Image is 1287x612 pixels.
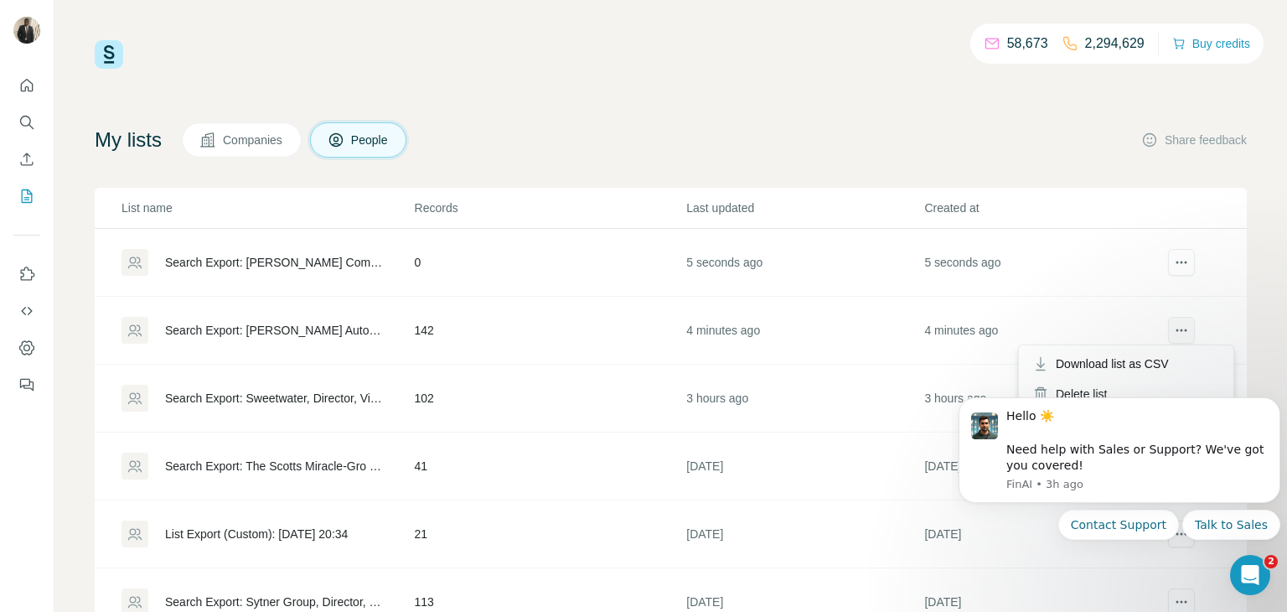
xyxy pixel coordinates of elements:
[13,370,40,400] button: Feedback
[165,526,348,542] div: List Export (Custom): [DATE] 20:34
[223,132,284,148] span: Companies
[95,127,162,153] h4: My lists
[414,365,686,433] td: 102
[13,70,40,101] button: Quick start
[13,259,40,289] button: Use Surfe on LinkedIn
[13,17,40,44] img: Avatar
[685,500,923,568] td: [DATE]
[1056,355,1169,372] span: Download list as CSV
[1230,555,1270,595] iframe: Intercom live chat
[1085,34,1145,54] p: 2,294,629
[685,365,923,433] td: 3 hours ago
[1264,555,1278,568] span: 2
[1007,34,1048,54] p: 58,673
[685,297,923,365] td: 4 minutes ago
[13,296,40,326] button: Use Surfe API
[95,40,123,69] img: Surfe Logo
[121,200,413,216] p: List name
[923,297,1161,365] td: 4 minutes ago
[165,594,386,610] div: Search Export: Sytner Group, Director, Vice President, CXO, Strategic - [DATE] 19:38
[414,229,686,297] td: 0
[13,181,40,211] button: My lists
[165,254,386,271] div: Search Export: [PERSON_NAME] Company (MHC Kenworth), Director, Vice President, CXO, Experienced M...
[414,500,686,568] td: 21
[685,229,923,297] td: 5 seconds ago
[924,200,1160,216] p: Created at
[165,458,386,475] div: Search Export: The Scotts Miracle-Gro Company, Information Technology, Engineering, Marketing, Cu...
[414,433,686,500] td: 41
[13,333,40,363] button: Dashboard
[1172,32,1250,55] button: Buy credits
[923,365,1161,433] td: 3 hours ago
[685,433,923,500] td: [DATE]
[923,433,1161,500] td: [DATE]
[1168,249,1195,276] button: actions
[414,297,686,365] td: 142
[923,229,1161,297] td: 5 seconds ago
[351,132,390,148] span: People
[923,500,1161,568] td: [DATE]
[165,322,386,339] div: Search Export: [PERSON_NAME] Automotive Group, Director, Vice President, CXO, Experienced Manager...
[13,144,40,174] button: Enrich CSV
[1168,317,1195,344] button: actions
[13,107,40,137] button: Search
[952,377,1287,604] iframe: Intercom notifications message
[165,390,386,407] div: Search Export: Sweetwater, Director, Vice President, CXO - [DATE] 15:26
[686,200,923,216] p: Last updated
[415,200,685,216] p: Records
[1141,132,1247,148] button: Share feedback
